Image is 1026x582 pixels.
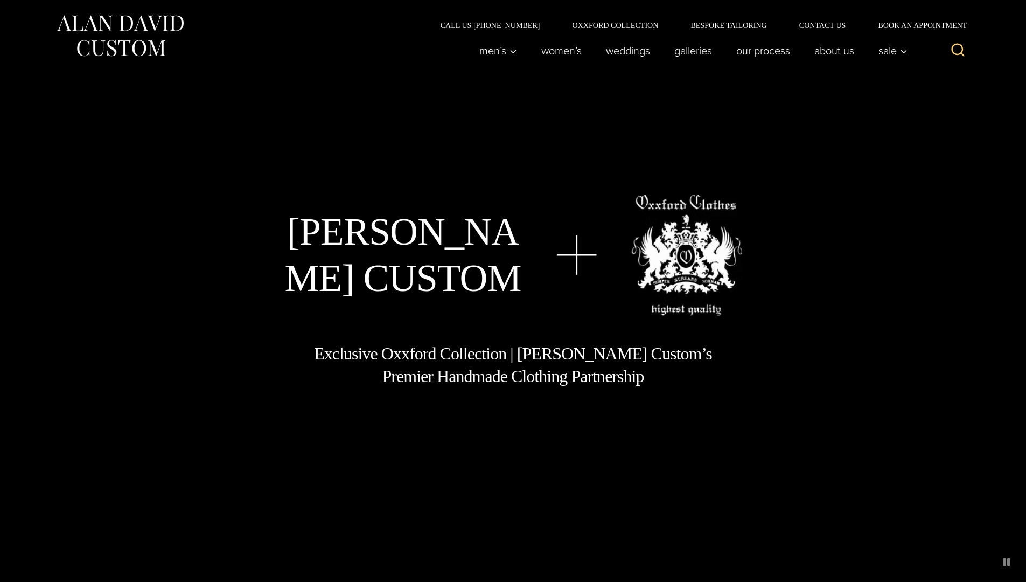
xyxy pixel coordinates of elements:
[674,22,783,29] a: Bespoke Tailoring
[313,343,713,387] h1: Exclusive Oxxford Collection | [PERSON_NAME] Custom’s Premier Handmade Clothing Partnership
[662,40,724,61] a: Galleries
[998,553,1015,571] button: pause animated background image
[55,12,185,60] img: Alan David Custom
[862,22,971,29] a: Book an Appointment
[529,40,594,61] a: Women’s
[783,22,862,29] a: Contact Us
[556,22,674,29] a: Oxxford Collection
[594,40,662,61] a: weddings
[945,38,971,64] button: View Search Form
[724,40,802,61] a: Our Process
[802,40,866,61] a: About Us
[424,22,971,29] nav: Secondary Navigation
[631,195,742,316] img: oxxford clothes, highest quality
[467,40,913,61] nav: Primary Navigation
[479,45,517,56] span: Men’s
[284,209,522,302] h1: [PERSON_NAME] Custom
[424,22,556,29] a: Call Us [PHONE_NUMBER]
[878,45,908,56] span: Sale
